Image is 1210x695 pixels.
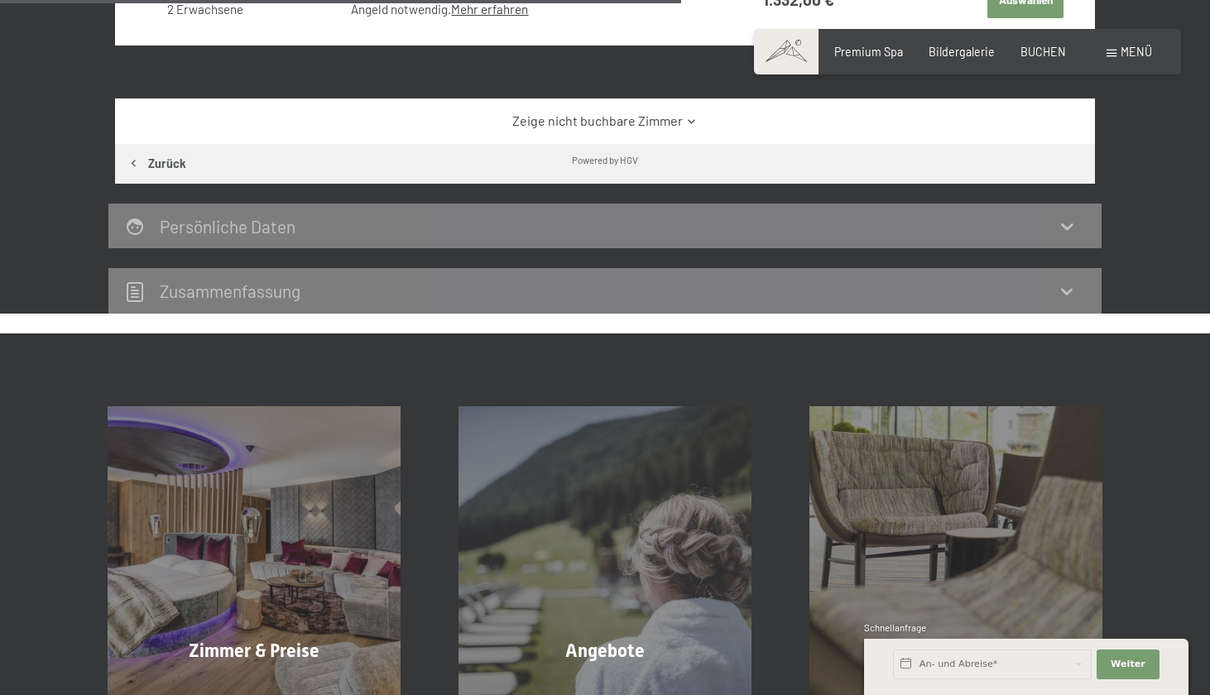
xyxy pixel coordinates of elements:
a: Bildergalerie [929,45,995,59]
div: 2 Erwachsene [167,1,329,18]
span: Schnellanfrage [864,622,926,633]
span: Weiter [1111,658,1145,671]
span: Menü [1121,45,1152,59]
a: BUCHEN [1020,45,1066,59]
h2: Persönliche Daten [160,216,295,237]
span: Angebote [565,640,645,661]
button: Zurück [115,144,198,184]
div: Angeld notwendig. [351,1,695,18]
a: Mehr erfahren [451,2,528,17]
button: Weiter [1097,649,1160,679]
h2: Zusammen­fassung [160,280,300,301]
div: Powered by HGV [572,153,638,166]
a: Zeige nicht buchbare Zimmer [145,112,1066,130]
span: Zimmer & Preise [189,640,319,661]
a: Premium Spa [834,45,903,59]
